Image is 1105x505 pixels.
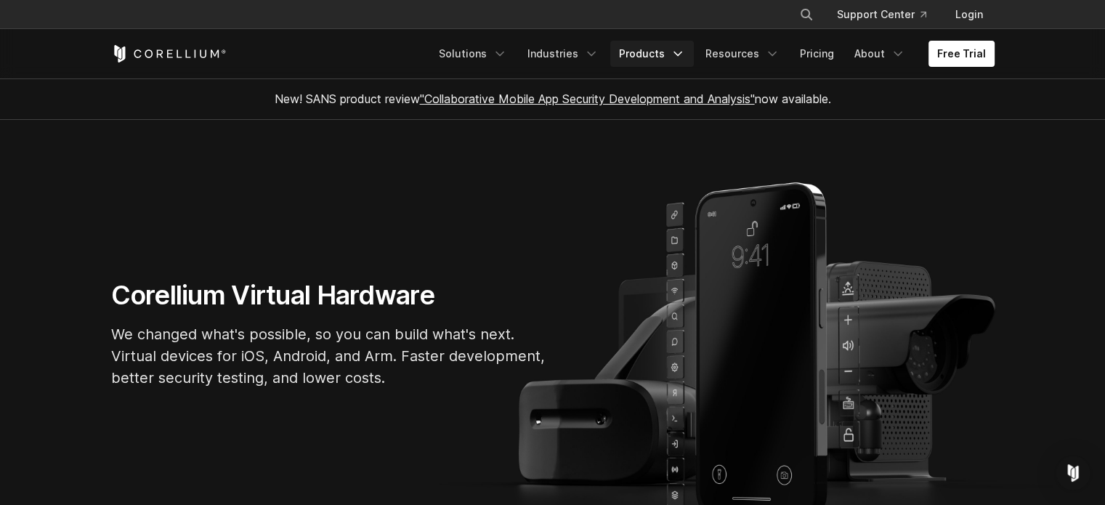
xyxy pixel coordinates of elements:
[610,41,694,67] a: Products
[111,323,547,389] p: We changed what's possible, so you can build what's next. Virtual devices for iOS, Android, and A...
[697,41,788,67] a: Resources
[793,1,819,28] button: Search
[791,41,843,67] a: Pricing
[782,1,995,28] div: Navigation Menu
[275,92,831,106] span: New! SANS product review now available.
[519,41,607,67] a: Industries
[928,41,995,67] a: Free Trial
[111,45,227,62] a: Corellium Home
[1056,456,1090,490] div: Open Intercom Messenger
[846,41,914,67] a: About
[944,1,995,28] a: Login
[111,279,547,312] h1: Corellium Virtual Hardware
[825,1,938,28] a: Support Center
[430,41,516,67] a: Solutions
[430,41,995,67] div: Navigation Menu
[420,92,755,106] a: "Collaborative Mobile App Security Development and Analysis"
